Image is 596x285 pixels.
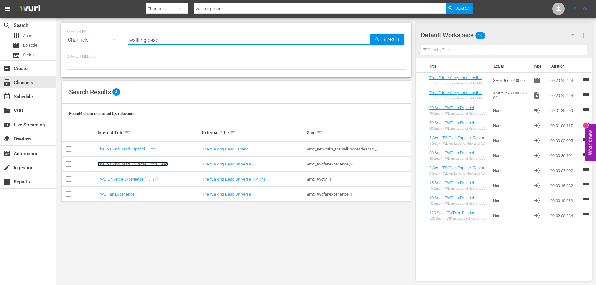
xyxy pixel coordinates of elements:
span: Search [380,34,404,45]
a: 60 Sec - TWD en Espanol Rebrand Ad Slates-60s- SLATE [429,120,483,130]
span: Found 4 channels sorted by: relevance [69,111,135,116]
th: Ext. ID [490,58,530,75]
td: 00:00:02.002 [548,163,582,178]
span: reorder [582,166,590,174]
span: Video [533,92,541,99]
a: The Walking Dead Universe [202,192,251,196]
div: 90 Sec - TWD en Espanol Rebrand Ad Slates-90s- SLATE [429,111,488,115]
td: None [491,208,531,223]
span: reorder [582,211,590,219]
button: more_vert [579,28,587,43]
span: reorder [582,91,590,99]
span: Live Streaming [3,121,11,129]
th: Duration [547,58,584,75]
span: Reports [3,178,11,186]
span: Ad [533,107,541,114]
span: Ad [533,182,541,189]
a: Sign Out [574,6,590,11]
a: 10 Sec - TWD en Espanol Rebrand Ad Slates-10s- SLATE [429,196,483,205]
span: Search [455,3,472,14]
span: Search [3,22,11,29]
a: The Walking Dead Universe (TV-14) [202,177,265,181]
span: Asset [13,32,20,40]
div: amc_networks_thewalkingdeadespaol_1 [307,147,410,151]
span: sort [317,130,322,135]
button: Search [446,3,473,14]
p: Search Filters: [66,54,406,59]
a: 30 Sec - TWD en Espanol Rebrand Ad Slates-30s- SLATE [429,150,483,160]
a: 120 Sec - TWD en Espanol Rebrand Ad Slates-120s- SLATE [429,211,486,220]
span: Episode [23,42,37,48]
span: more_vert [579,31,587,39]
span: Episode [533,77,541,84]
div: 60 Sec - TWD en Espanol Rebrand Ad Slates-60s- SLATE [429,126,488,130]
a: TWD Fan Experience [98,192,135,196]
span: reorder [582,151,590,159]
span: Ingestion [3,164,11,171]
div: 30 Sec - TWD en Espanol Rebrand Ad Slates-30s- SLATE [429,156,488,160]
span: Series [23,52,34,58]
span: Overlays [3,135,11,143]
div: amc_twdfanexperience_2 [307,162,410,166]
div: amc_twdfanexperience_1 [307,192,410,196]
td: 00:20:25.424 [548,73,582,88]
span: Ad [533,167,541,174]
td: 00:01:30.090 [548,103,582,118]
td: 00:00:05.005 [548,133,582,148]
td: None [491,103,531,118]
span: Episode [13,42,20,49]
div: Slug [307,129,410,136]
span: reorder [582,106,590,114]
span: menu [4,5,11,13]
a: TWD Universe Experience (TV-14) [98,177,158,181]
div: 1 [583,123,588,128]
span: Channels [3,79,11,86]
td: None [491,148,531,163]
span: reorder [582,196,590,204]
span: reorder [582,181,590,189]
span: Schedule [3,93,11,100]
span: Ad [533,137,541,144]
div: Channels [66,31,121,49]
div: External Title [202,129,305,136]
div: 120 Sec - TWD en Espanol Rebrand Ad Slates-120s- SLATE [429,216,488,221]
div: 15 Sec - TWD en Espanol Rebrand Ad Slates-15s- SLATE [429,186,488,191]
div: amc_twdtv14_1 [307,177,410,181]
span: reorder [582,136,590,144]
span: Ad [533,122,541,129]
button: Search [370,34,404,45]
td: None [491,118,531,133]
a: 15 Sec - TWD en Espanol Rebrand Ad Slates-15s- SLATE [429,181,483,190]
td: 00:20:25.424 [548,88,582,103]
div: Internal Title [98,129,201,136]
td: None [491,193,531,208]
span: Ad [533,197,541,204]
a: 5 Sec - TWD en Espanol Rebrand Ad Slates-5s- SLATE [429,135,488,145]
th: Type [529,58,547,75]
span: reorder [582,121,590,129]
td: 00:00:15.082 [548,178,582,193]
div: 10 Sec - TWD en Espanol Rebrand Ad Slates-10s- SLATE [429,201,488,206]
span: Asset [23,33,33,39]
a: 2 Sec - TWD en Espanol Rebrand Ad Slates-2s- SLATE [429,165,488,175]
td: None [491,133,531,148]
a: 90 Sec - TWD en Espanol Rebrand Ad Slates-90s- SLATE [429,105,483,115]
span: 4 [112,88,120,96]
a: True Crime Story: Indefensible 110: El elefante en el útero [429,90,485,100]
span: sort [125,130,130,135]
div: Default Workspace [421,26,580,44]
th: Title [429,58,490,75]
span: sort [230,130,236,135]
td: 00:02:00.234 [548,208,582,223]
a: True Crime Story: Indefensible 110: El elefante en el útero [429,75,485,85]
td: None [491,163,531,178]
div: True Crime Story: Indefensible 110: El elefante en el útero [429,81,488,85]
span: VOD [3,107,11,115]
span: Series [13,51,20,59]
a: The Walking Dead Universe - Roku Feed [98,162,168,166]
span: reorder [582,76,590,84]
img: ans4CAIJ8jUAAAAAAAAAAAAAAAAAAAAAAAAgQb4GAAAAAAAAAAAAAAAAAAAAAAAAJMjXAAAAAAAAAAAAAAAAAAAAAAAAgAT5G... [15,2,45,16]
span: Ad [533,212,541,219]
span: Ad [533,152,541,159]
button: Open Feedback Widget [585,124,596,161]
